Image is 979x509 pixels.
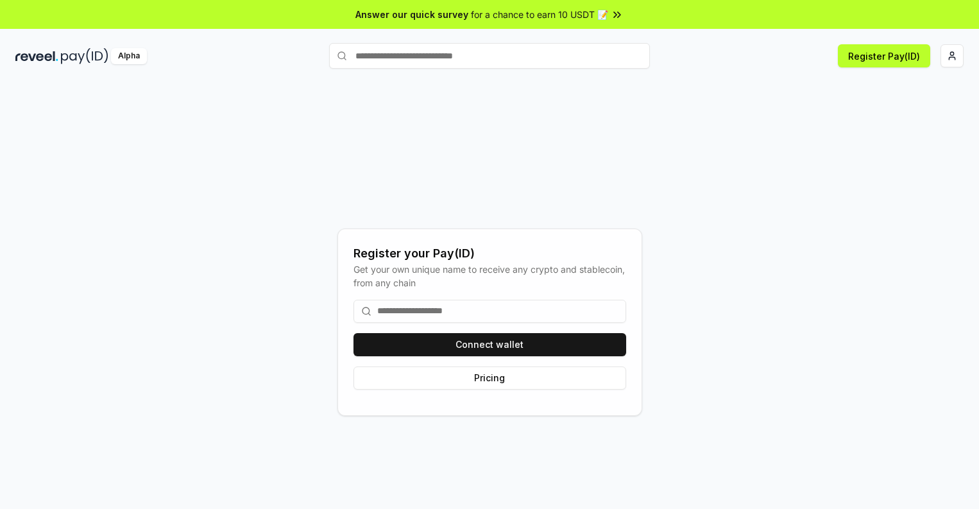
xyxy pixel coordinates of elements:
button: Pricing [353,367,626,390]
div: Alpha [111,48,147,64]
span: for a chance to earn 10 USDT 📝 [471,8,608,21]
div: Get your own unique name to receive any crypto and stablecoin, from any chain [353,263,626,289]
img: pay_id [61,48,108,64]
span: Answer our quick survey [355,8,468,21]
img: reveel_dark [15,48,58,64]
div: Register your Pay(ID) [353,245,626,263]
button: Register Pay(ID) [838,44,930,67]
button: Connect wallet [353,333,626,356]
